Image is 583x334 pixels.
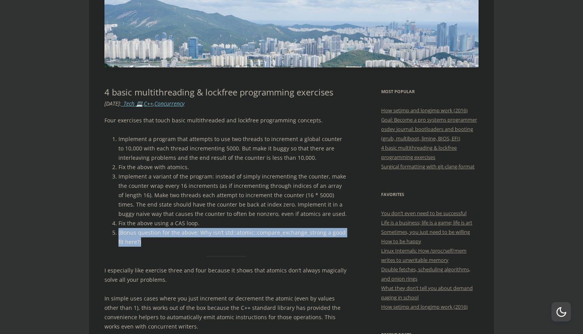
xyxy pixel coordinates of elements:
[381,116,477,123] a: Goal: Become a pro systems programmer
[118,219,348,228] li: Fix the above using a CAS loop.
[121,100,143,107] a: _Tech 💻
[381,238,421,245] a: How to be happy
[381,125,473,142] a: osdev journal: bootloaders and booting (grub, multiboot, limine, BIOS, EFI)
[104,116,348,125] p: Four exercises that touch basic multithreaded and lockfree programming concepts.
[381,163,475,170] a: Surgical formatting with git-clang-format
[381,247,466,263] a: Linux Internals: How /proc/self/mem writes to unwritable memory
[381,303,468,310] a: How setjmp and longjmp work (2016)
[104,100,120,107] time: [DATE]
[381,87,479,96] h3: Most Popular
[118,228,348,247] li: (Bonus question for the above: Why isn’t std::atomic::compare_exchange_strong a good fit here?)
[104,100,184,107] i: : , ,
[118,172,348,219] li: Implement a variant of the program: instead of simply incrementing the counter, make the counter ...
[381,228,470,235] a: Sometimes, you just need to be willing
[118,134,348,163] li: Implement a program that attempts to use two threads to increment a global counter to 10,000 with...
[104,266,348,285] p: I especially like exercise three and four because it shows that atomics don’t always magically so...
[104,87,348,97] h1: 4 basic multithreading & lockfree programming exercises
[381,285,473,301] a: What they don’t tell you about demand paging in school
[381,190,479,199] h3: Favorites
[381,107,468,114] a: How setjmp and longjmp work (2016)
[154,100,184,107] a: Concurrency
[144,100,153,107] a: C++
[381,144,457,161] a: 4 basic multithreading & lockfree programming exercises
[381,219,472,226] a: Life is a business; life is a game; life is art
[104,294,348,331] p: In simple uses cases where you just increment or decrement the atomic (even by values other than ...
[381,266,470,282] a: Double fetches, scheduling algorithms, and onion rings
[118,163,348,172] li: Fix the above with atomics.
[381,210,466,217] a: You don’t even need to be successful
